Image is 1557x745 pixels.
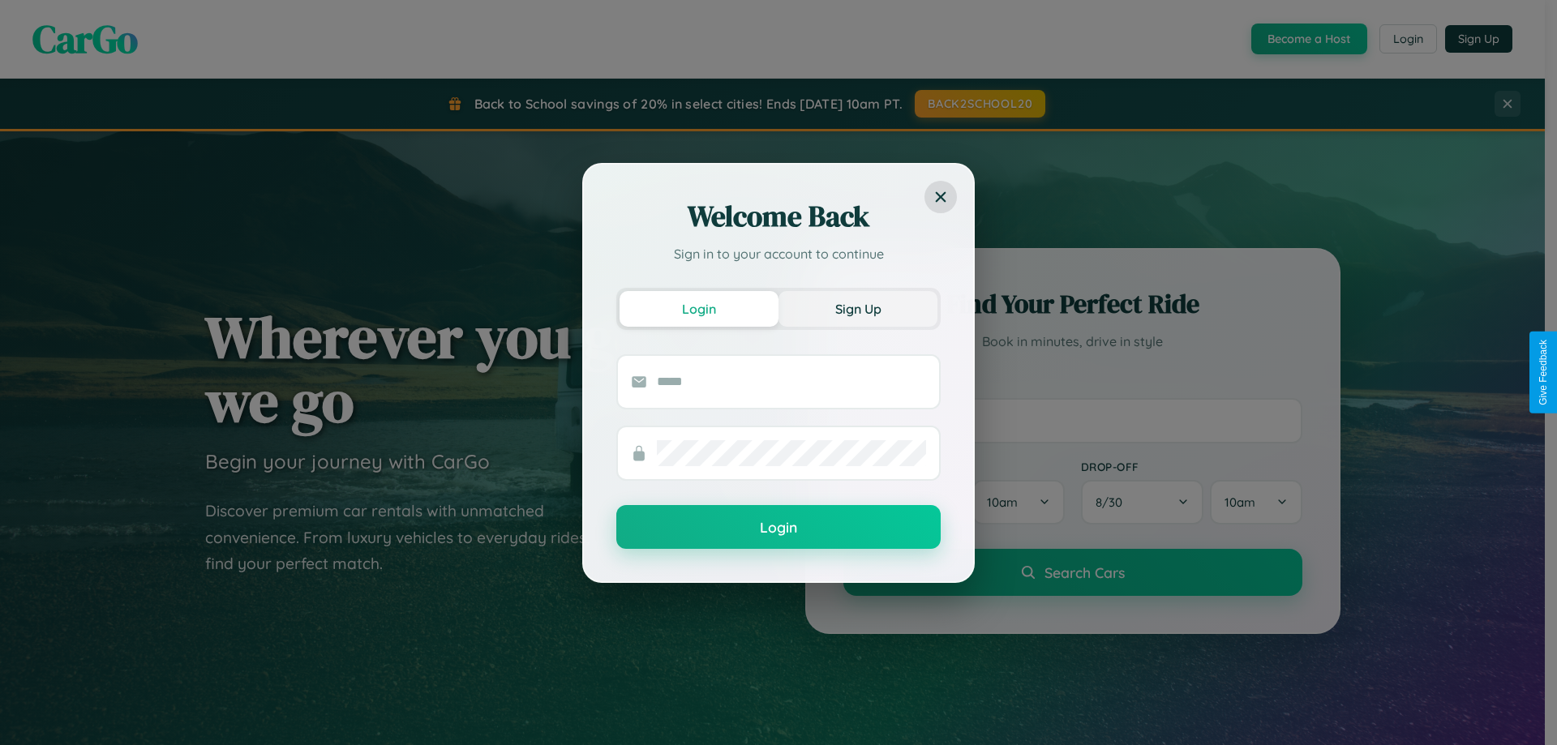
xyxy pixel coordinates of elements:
[616,244,941,263] p: Sign in to your account to continue
[616,197,941,236] h2: Welcome Back
[616,505,941,549] button: Login
[620,291,778,327] button: Login
[778,291,937,327] button: Sign Up
[1538,340,1549,405] div: Give Feedback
